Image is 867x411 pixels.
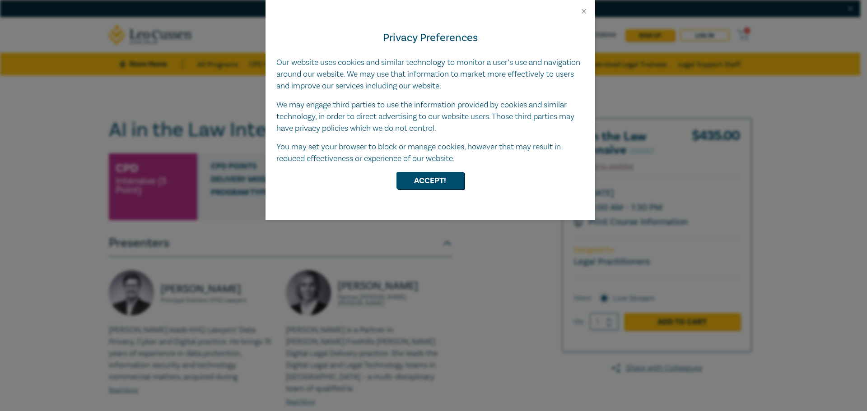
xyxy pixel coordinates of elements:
[396,172,464,189] button: Accept!
[276,99,584,134] p: We may engage third parties to use the information provided by cookies and similar technology, in...
[580,7,588,15] button: Close
[276,57,584,92] p: Our website uses cookies and similar technology to monitor a user’s use and navigation around our...
[276,141,584,165] p: You may set your browser to block or manage cookies, however that may result in reduced effective...
[276,30,584,46] h4: Privacy Preferences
